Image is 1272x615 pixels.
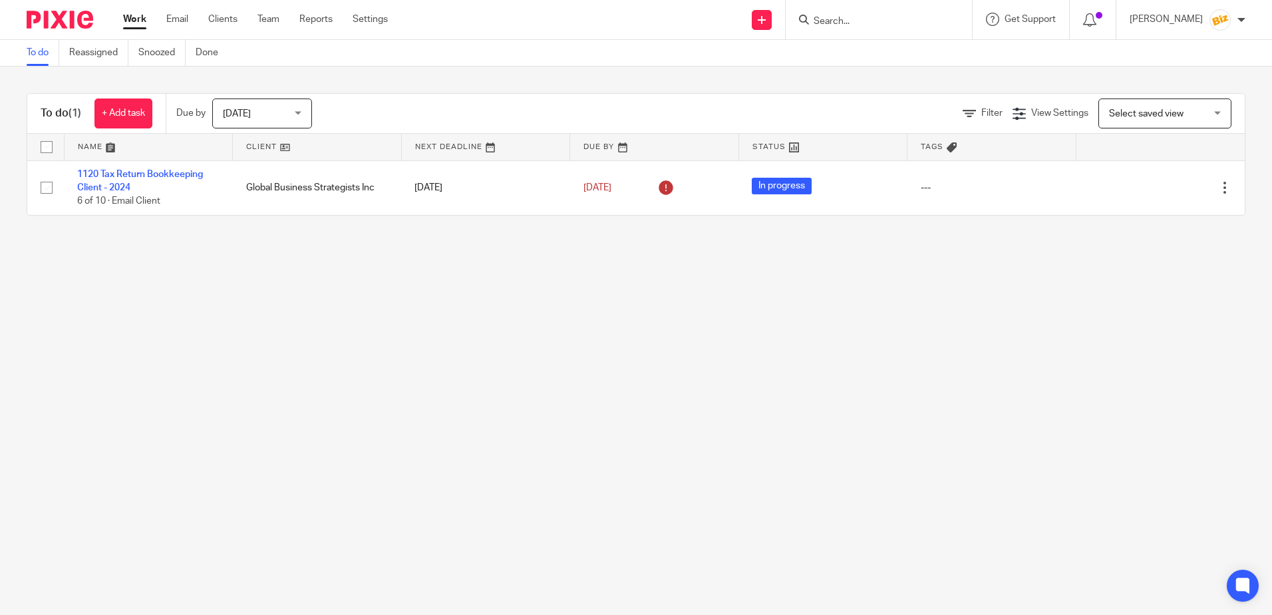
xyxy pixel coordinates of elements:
[1005,15,1056,24] span: Get Support
[1031,108,1088,118] span: View Settings
[921,181,1063,194] div: ---
[353,13,388,26] a: Settings
[1209,9,1231,31] img: siteIcon.png
[401,160,570,215] td: [DATE]
[752,178,812,194] span: In progress
[27,40,59,66] a: To do
[583,183,611,192] span: [DATE]
[208,13,238,26] a: Clients
[77,170,203,192] a: 1120 Tax Return Bookkeeping Client - 2024
[257,13,279,26] a: Team
[69,40,128,66] a: Reassigned
[196,40,228,66] a: Done
[94,99,152,128] a: + Add task
[1130,13,1203,26] p: [PERSON_NAME]
[41,106,81,120] h1: To do
[123,13,146,26] a: Work
[812,16,932,28] input: Search
[223,109,251,118] span: [DATE]
[69,108,81,118] span: (1)
[1109,109,1184,118] span: Select saved view
[233,160,402,215] td: Global Business Strategists Inc
[77,196,160,206] span: 6 of 10 · Email Client
[921,143,943,150] span: Tags
[27,11,93,29] img: Pixie
[981,108,1003,118] span: Filter
[176,106,206,120] p: Due by
[166,13,188,26] a: Email
[299,13,333,26] a: Reports
[138,40,186,66] a: Snoozed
